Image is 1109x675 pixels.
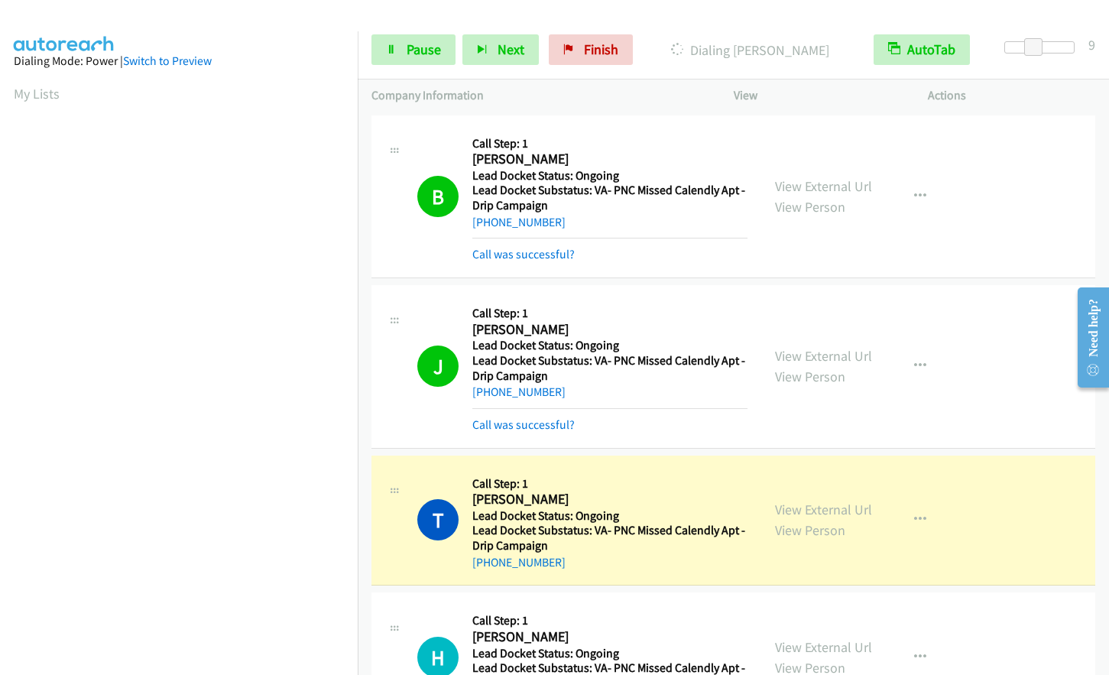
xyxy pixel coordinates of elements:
h1: B [417,176,459,217]
h1: T [417,499,459,540]
a: [PHONE_NUMBER] [472,555,566,570]
a: View External Url [775,638,872,656]
button: AutoTab [874,34,970,65]
a: Call was successful? [472,417,575,432]
a: View Person [775,198,845,216]
h5: Call Step: 1 [472,306,747,321]
p: Dialing [PERSON_NAME] [653,40,846,60]
a: [PHONE_NUMBER] [472,385,566,399]
a: View External Url [775,177,872,195]
h5: Lead Docket Status: Ongoing [472,508,747,524]
div: Dialing Mode: Power | [14,52,344,70]
a: Finish [549,34,633,65]
span: Next [498,41,524,58]
h1: J [417,346,459,387]
h5: Lead Docket Substatus: VA- PNC Missed Calendly Apt - Drip Campaign [472,183,747,213]
h2: [PERSON_NAME] [472,491,741,508]
a: View External Url [775,347,872,365]
h2: [PERSON_NAME] [472,628,741,646]
a: Switch to Preview [123,54,212,68]
h5: Call Step: 1 [472,136,747,151]
h5: Lead Docket Status: Ongoing [472,168,747,183]
h2: [PERSON_NAME] [472,151,741,168]
p: Actions [928,86,1095,105]
a: Pause [371,34,456,65]
h5: Call Step: 1 [472,476,747,492]
a: Call was successful? [472,247,575,261]
h5: Lead Docket Substatus: VA- PNC Missed Calendly Apt - Drip Campaign [472,353,747,383]
a: View Person [775,368,845,385]
span: Pause [407,41,441,58]
h5: Lead Docket Substatus: VA- PNC Missed Calendly Apt - Drip Campaign [472,523,747,553]
p: Company Information [371,86,706,105]
a: View External Url [775,501,872,518]
h2: [PERSON_NAME] [472,321,741,339]
a: View Person [775,521,845,539]
p: View [734,86,901,105]
h5: Call Step: 1 [472,613,747,628]
button: Next [462,34,539,65]
h5: Lead Docket Status: Ongoing [472,338,747,353]
a: My Lists [14,85,60,102]
span: Finish [584,41,618,58]
iframe: Resource Center [1065,277,1109,398]
a: [PHONE_NUMBER] [472,215,566,229]
div: 9 [1088,34,1095,55]
h5: Lead Docket Status: Ongoing [472,646,747,661]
